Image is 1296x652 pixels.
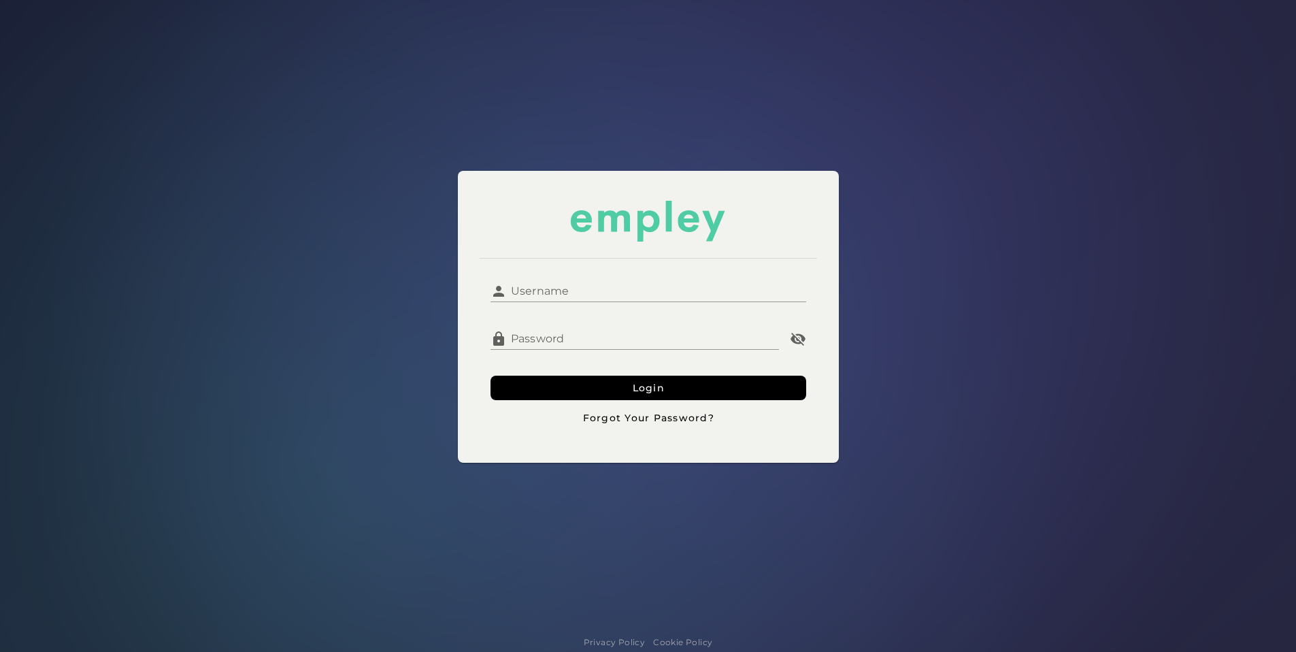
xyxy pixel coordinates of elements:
button: Login [491,376,806,400]
span: Forgot Your Password? [582,412,714,424]
i: Password appended action [790,331,806,347]
span: Login [631,382,665,394]
a: Privacy Policy [584,636,646,649]
button: Forgot Your Password? [491,406,806,430]
a: Cookie Policy [653,636,712,649]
